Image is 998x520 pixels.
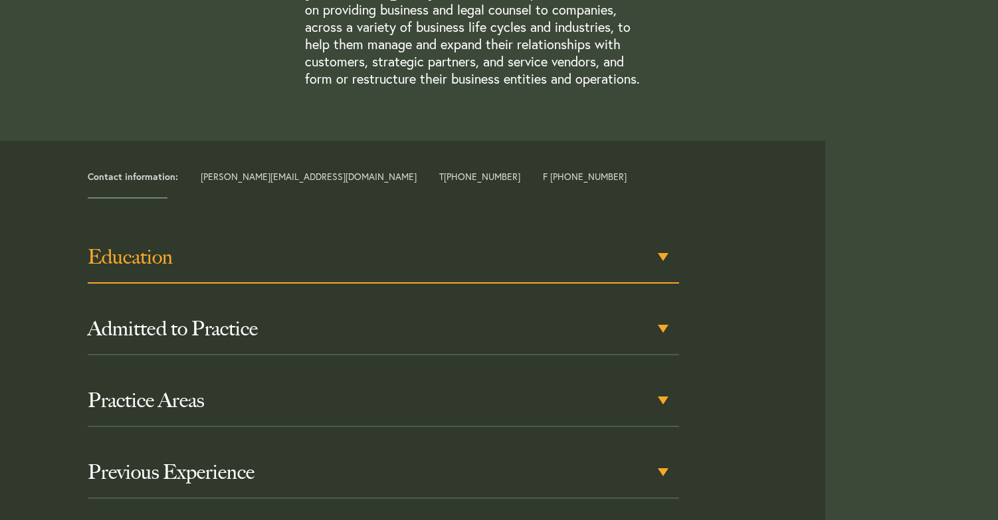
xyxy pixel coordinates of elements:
[88,389,679,412] h3: Practice Areas
[88,317,679,341] h3: Admitted to Practice
[88,460,679,484] h3: Previous Experience
[88,170,178,183] strong: Contact information:
[439,172,520,181] span: T
[444,170,520,183] a: [PHONE_NUMBER]
[201,170,417,183] a: [PERSON_NAME][EMAIL_ADDRESS][DOMAIN_NAME]
[543,172,627,181] span: F [PHONE_NUMBER]
[88,245,679,269] h3: Education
